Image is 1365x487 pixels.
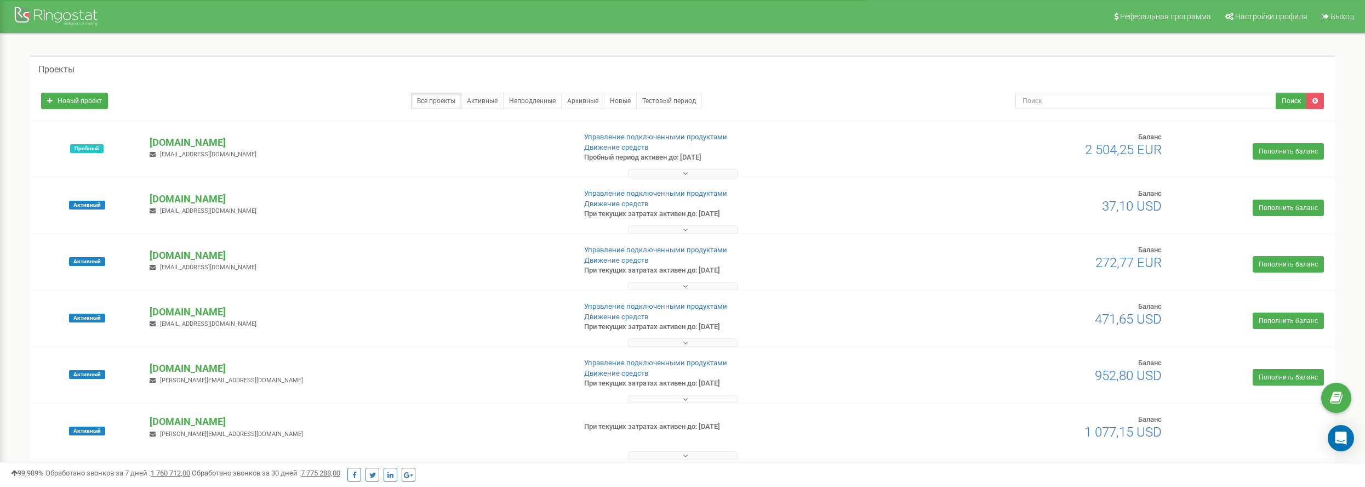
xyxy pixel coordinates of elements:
[584,359,727,367] a: Управление подключенными продуктами
[584,200,648,208] a: Движение средств
[584,422,893,432] p: При текущих затратах активен до: [DATE]
[150,361,566,376] p: [DOMAIN_NAME]
[160,377,303,384] span: [PERSON_NAME][EMAIL_ADDRESS][DOMAIN_NAME]
[1328,425,1354,451] div: Open Intercom Messenger
[1120,12,1211,21] span: Реферальная программа
[1015,93,1276,109] input: Поиск
[604,93,637,109] a: Новые
[584,152,893,163] p: Пробный период активен до: [DATE]
[584,133,727,141] a: Управление подключенными продуктами
[160,207,256,214] span: [EMAIL_ADDRESS][DOMAIN_NAME]
[301,469,340,477] u: 7 775 288,00
[1235,12,1307,21] span: Настройки профиля
[38,65,75,75] h5: Проекты
[1253,369,1324,386] a: Пополнить баланс
[69,314,105,322] span: Активный
[150,135,566,150] p: [DOMAIN_NAME]
[1095,312,1162,327] span: 471,65 USD
[584,143,648,151] a: Движение средств
[1085,142,1162,157] span: 2 504,25 EUR
[584,246,727,254] a: Управление подключенными продуктами
[69,427,105,435] span: Активный
[1084,424,1162,440] span: 1 077,15 USD
[584,369,648,377] a: Движение средств
[1138,359,1162,367] span: Баланс
[150,305,566,319] p: [DOMAIN_NAME]
[636,93,702,109] a: Тестовый период
[1102,199,1162,214] span: 37,10 USD
[150,192,566,206] p: [DOMAIN_NAME]
[561,93,604,109] a: Архивные
[69,257,105,266] span: Активный
[1276,93,1307,109] button: Поиск
[160,264,256,271] span: [EMAIL_ADDRESS][DOMAIN_NAME]
[1138,189,1162,197] span: Баланс
[1138,246,1162,254] span: Баланс
[1138,415,1162,423] span: Баланс
[584,378,893,389] p: При текущих затратах активен до: [DATE]
[41,93,108,109] a: Новый проект
[69,370,105,379] span: Активный
[192,469,340,477] span: Обработано звонков за 30 дней :
[11,469,44,477] span: 99,989%
[160,431,303,438] span: [PERSON_NAME][EMAIL_ADDRESS][DOMAIN_NAME]
[584,322,893,332] p: При текущих затратах активен до: [DATE]
[584,189,727,197] a: Управление подключенными продуктами
[1253,143,1324,160] a: Пополнить баланс
[160,151,256,158] span: [EMAIL_ADDRESS][DOMAIN_NAME]
[1095,255,1162,270] span: 272,77 EUR
[69,201,105,209] span: Активный
[70,144,104,153] span: Пробный
[503,93,562,109] a: Непродленные
[584,302,727,310] a: Управление подключенными продуктами
[1253,256,1324,273] a: Пополнить баланс
[584,256,648,264] a: Движение средств
[1095,368,1162,383] span: 952,80 USD
[461,93,504,109] a: Активные
[584,209,893,219] p: При текущих затратах активен до: [DATE]
[584,265,893,276] p: При текущих затратах активен до: [DATE]
[150,248,566,263] p: [DOMAIN_NAME]
[151,469,190,477] u: 1 760 712,00
[1253,313,1324,329] a: Пополнить баланс
[160,320,256,327] span: [EMAIL_ADDRESS][DOMAIN_NAME]
[1330,12,1354,21] span: Выход
[1138,133,1162,141] span: Баланс
[584,313,648,321] a: Движение средств
[411,93,461,109] a: Все проекты
[150,415,566,429] p: [DOMAIN_NAME]
[1138,302,1162,310] span: Баланс
[45,469,190,477] span: Обработано звонков за 7 дней :
[1253,200,1324,216] a: Пополнить баланс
